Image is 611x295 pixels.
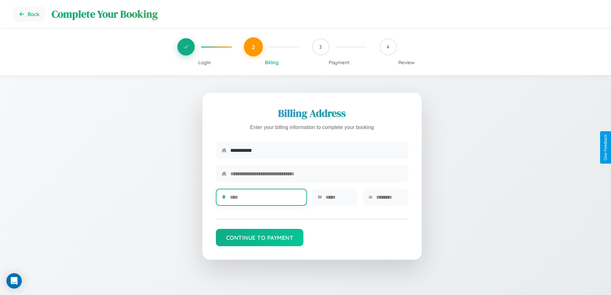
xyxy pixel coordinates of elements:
h2: Billing Address [216,106,408,120]
button: Go back [13,6,45,22]
span: 4 [386,44,389,50]
span: 2 [252,43,255,50]
div: Give Feedback [603,134,608,161]
span: Login [198,59,211,65]
h1: Complete Your Booking [52,7,598,21]
span: Billing [265,59,279,65]
span: 3 [319,44,322,50]
div: Open Intercom Messenger [6,273,22,289]
span: Review [398,59,415,65]
span: Payment [329,59,350,65]
button: Continue to Payment [216,229,304,246]
p: Enter your billing information to complete your booking [216,123,408,132]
